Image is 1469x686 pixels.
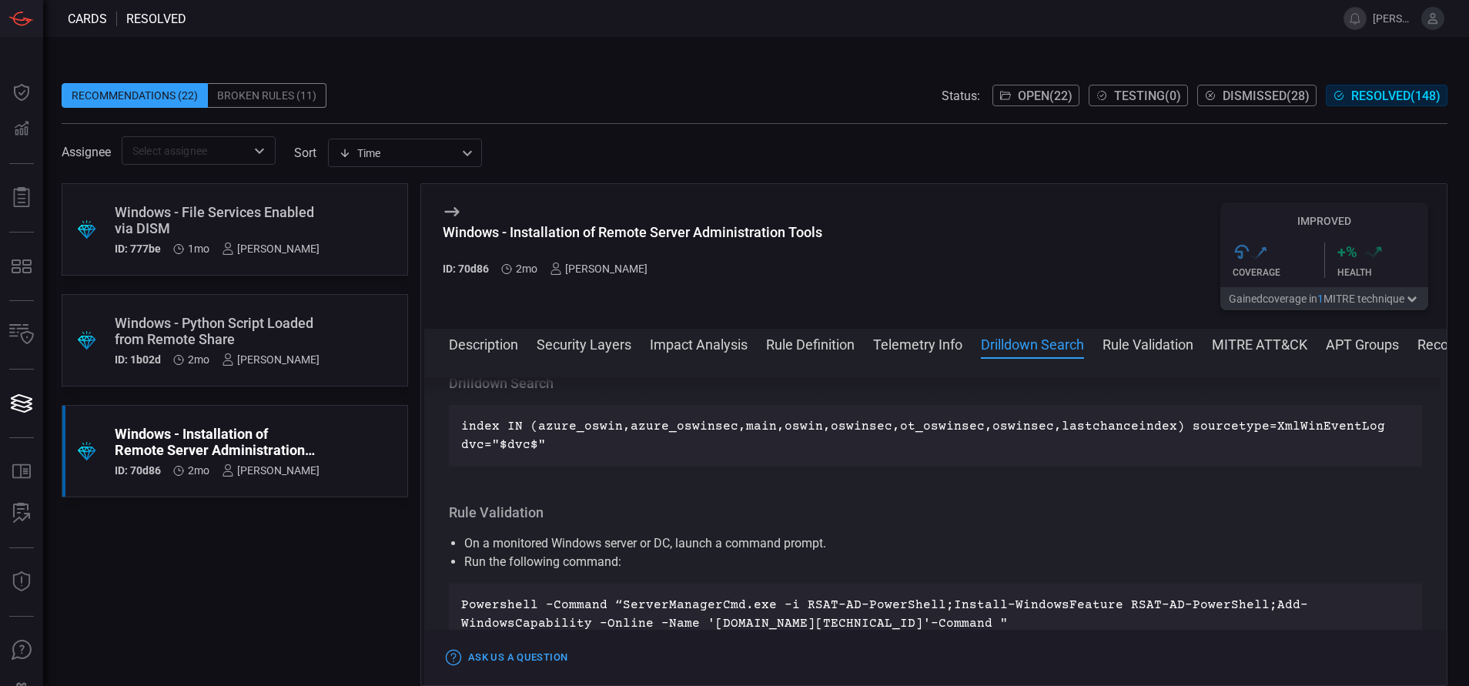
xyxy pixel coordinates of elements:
[1223,89,1310,103] span: Dismissed ( 28 )
[1351,89,1441,103] span: Resolved ( 148 )
[115,464,161,477] h5: ID: 70d86
[537,334,631,353] button: Security Layers
[3,179,40,216] button: Reports
[1326,85,1447,106] button: Resolved(148)
[992,85,1079,106] button: Open(22)
[942,89,980,103] span: Status:
[449,504,1422,522] h3: Rule Validation
[550,263,647,275] div: [PERSON_NAME]
[1233,267,1324,278] div: Coverage
[115,353,161,366] h5: ID: 1b02d
[62,83,208,108] div: Recommendations (22)
[1018,89,1072,103] span: Open ( 22 )
[115,204,320,236] div: Windows - File Services Enabled via DISM
[3,564,40,601] button: Threat Intelligence
[3,74,40,111] button: Dashboard
[1197,85,1317,106] button: Dismissed(28)
[222,243,320,255] div: [PERSON_NAME]
[1103,334,1193,353] button: Rule Validation
[126,141,246,160] input: Select assignee
[115,426,320,458] div: Windows - Installation of Remote Server Administration Tools
[464,553,1407,571] li: Run the following command:
[3,111,40,148] button: Detections
[1220,287,1428,310] button: Gainedcoverage in1MITRE technique
[443,263,489,275] h5: ID: 70d86
[188,464,209,477] span: Jun 29, 2025 10:25 AM
[1326,334,1399,353] button: APT Groups
[115,315,320,347] div: Windows - Python Script Loaded from Remote Share
[222,353,320,366] div: [PERSON_NAME]
[1114,89,1181,103] span: Testing ( 0 )
[62,145,111,159] span: Assignee
[1337,267,1429,278] div: Health
[461,596,1410,633] p: Powershell -Command “ServerManagerCmd.exe -i RSAT-AD-PowerShell;Install-WindowsFeature RSAT-AD-Po...
[3,385,40,422] button: Cards
[516,263,537,275] span: Jun 29, 2025 10:25 AM
[3,248,40,285] button: MITRE - Detection Posture
[294,146,316,160] label: sort
[68,12,107,26] span: Cards
[208,83,326,108] div: Broken Rules (11)
[1317,293,1323,305] span: 1
[188,353,209,366] span: Jun 29, 2025 10:25 AM
[461,417,1410,454] p: index IN (azure_oswin,azure_oswinsec,main,oswin,oswinsec,ot_oswinsec,oswinsec,lastchanceindex) so...
[3,495,40,532] button: ALERT ANALYSIS
[1212,334,1307,353] button: MITRE ATT&CK
[443,646,571,670] button: Ask Us a Question
[222,464,320,477] div: [PERSON_NAME]
[443,224,822,240] div: Windows - Installation of Remote Server Administration Tools
[1337,243,1357,261] h3: + %
[339,146,457,161] div: Time
[766,334,855,353] button: Rule Definition
[1220,215,1428,227] h5: Improved
[3,453,40,490] button: Rule Catalog
[464,534,1407,553] li: On a monitored Windows server or DC, launch a command prompt.
[873,334,962,353] button: Telemetry Info
[3,632,40,669] button: Ask Us A Question
[650,334,748,353] button: Impact Analysis
[1089,85,1188,106] button: Testing(0)
[981,334,1084,353] button: Drilldown Search
[188,243,209,255] span: Jul 06, 2025 8:47 AM
[449,334,518,353] button: Description
[1373,12,1415,25] span: [PERSON_NAME].[PERSON_NAME]
[126,12,186,26] span: resolved
[249,140,270,162] button: Open
[3,316,40,353] button: Inventory
[115,243,161,255] h5: ID: 777be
